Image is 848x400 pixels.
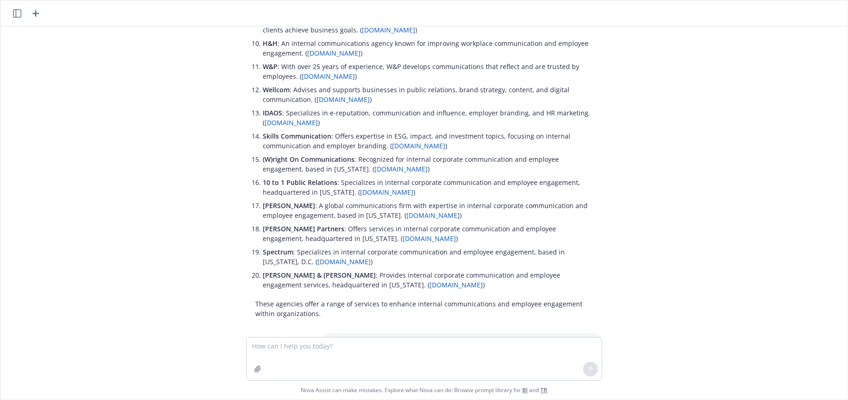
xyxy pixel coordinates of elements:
[362,25,415,34] a: [DOMAIN_NAME]
[255,299,593,318] p: These agencies offer a range of services to enhance internal communications and employee engageme...
[265,118,318,127] a: [DOMAIN_NAME]
[263,201,593,220] p: : A global communications firm with expertise in internal corporate communication and employee en...
[263,248,293,256] span: Spectrum
[392,141,445,150] a: [DOMAIN_NAME]
[4,381,844,400] span: Nova Assist can make mistakes. Explore what Nova can do: Browse prompt library for and
[263,132,331,140] span: Skills Communication
[263,39,278,48] span: H&H
[263,247,593,267] p: : Specializes in internal corporate communication and employee engagement, based in [US_STATE], D...
[263,201,315,210] span: [PERSON_NAME]
[302,72,355,81] a: [DOMAIN_NAME]
[263,155,354,164] span: (W)right On Communications
[263,38,593,58] p: : An internal communications agency known for improving workplace communication and employee enga...
[406,211,460,220] a: [DOMAIN_NAME]
[403,234,456,243] a: [DOMAIN_NAME]
[430,280,483,289] a: [DOMAIN_NAME]
[263,224,344,233] span: [PERSON_NAME] Partners
[263,85,290,94] span: Wellcom
[263,108,593,127] p: : Specializes in e-reputation, communication and influence, employer branding, and HR marketing. ( )
[307,49,361,57] a: [DOMAIN_NAME]
[360,188,413,197] a: [DOMAIN_NAME]
[263,131,593,151] p: : Offers expertise in ESG, impact, and investment topics, focusing on internal communication and ...
[522,386,528,394] a: BI
[263,85,593,104] p: : Advises and supports businesses in public relations, brand strategy, content, and digital commu...
[540,386,547,394] a: TR
[263,62,278,71] span: W&P
[263,108,282,117] span: IDAOS
[263,224,593,243] p: : Offers services in internal corporate communication and employee engagement, headquartered in [...
[263,62,593,81] p: : With over 25 years of experience, W&P develops communications that reflect and are trusted by e...
[263,271,376,279] span: [PERSON_NAME] & [PERSON_NAME]
[317,257,371,266] a: [DOMAIN_NAME]
[316,95,370,104] a: [DOMAIN_NAME]
[263,178,593,197] p: : Specializes in internal corporate communication and employee engagement, headquartered in [US_S...
[263,270,593,290] p: : Provides internal corporate communication and employee engagement services, headquartered in [U...
[374,165,428,173] a: [DOMAIN_NAME]
[263,178,337,187] span: 10 to 1 Public Relations
[263,154,593,174] p: : Recognized for internal corporate communication and employee engagement, based in [US_STATE]. ( )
